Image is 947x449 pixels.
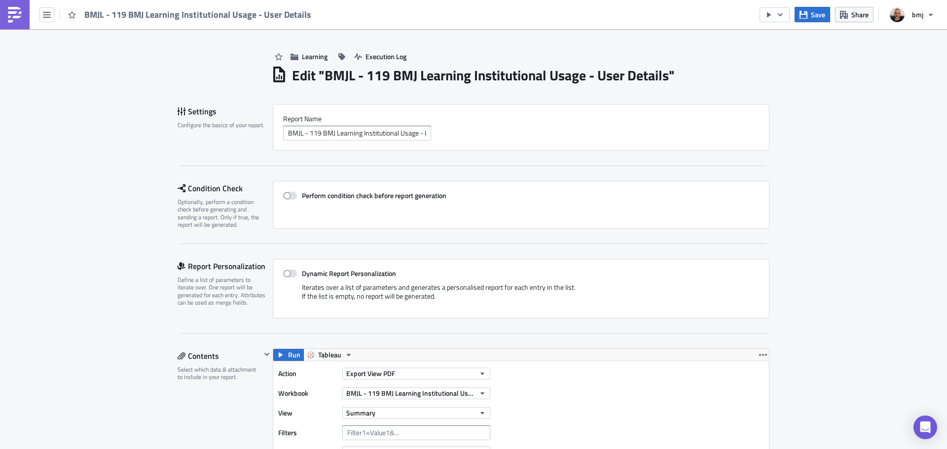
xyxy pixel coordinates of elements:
label: Report Nam﻿e [283,114,759,123]
span: BMJL - 119 BMJ Learning Institutional Usage [346,388,475,398]
span: Run [288,349,300,361]
button: Summary [342,407,490,419]
div: Contents [178,348,261,363]
strong: Perform condition check before report generation [302,190,446,201]
div: Configure the basics of your report. [178,121,266,129]
label: Action [278,366,337,381]
strong: Dynamic Report Personalization [302,268,396,278]
div: Report Personalization [178,259,273,274]
span: Tableau [318,349,341,361]
span: Summary [346,408,375,418]
span: Export View PDF [346,368,395,379]
input: Filter1=Value1&... [342,425,490,440]
div: Define a list of parameters to iterate over. One report will be generated for each entry. Attribu... [178,276,266,307]
button: Run [273,349,304,361]
button: bmj [884,4,940,26]
button: Tableau [303,349,356,361]
button: Share [835,7,874,22]
img: Avatar [889,6,906,23]
span: Execution Log [365,51,406,62]
span: Share [851,9,869,20]
div: Iterates over a list of parameters and generates a personalised report for each entry in the list... [283,283,759,308]
button: Save [795,7,830,22]
img: PushMetrics [7,7,23,23]
div: Settings [178,104,273,119]
span: Learning [302,51,328,62]
label: Filters [278,425,337,440]
span: BMJL - 119 BMJ Learning Institutional Usage - User Details [84,9,312,20]
label: Workbook [278,386,337,401]
button: Learning [286,49,332,64]
div: Select which data & attachment to include in your report. [178,366,261,381]
button: BMJL - 119 BMJ Learning Institutional Usage [342,387,490,399]
span: bmj [912,9,923,20]
div: Optionally, perform a condition check before generating and sending a report. Only if true, the r... [178,198,266,229]
label: View [278,406,337,420]
h1: Edit " BMJL - 119 BMJ Learning Institutional Usage - User Details " [292,67,675,84]
body: Rich Text Area. Press ALT-0 for help. [4,4,471,12]
span: Save [811,9,825,20]
div: Open Intercom Messenger [913,415,937,439]
button: Hide content [261,348,273,360]
button: Export View PDF [342,368,490,380]
button: Execution Log [349,49,411,64]
div: Condition Check [178,181,273,196]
